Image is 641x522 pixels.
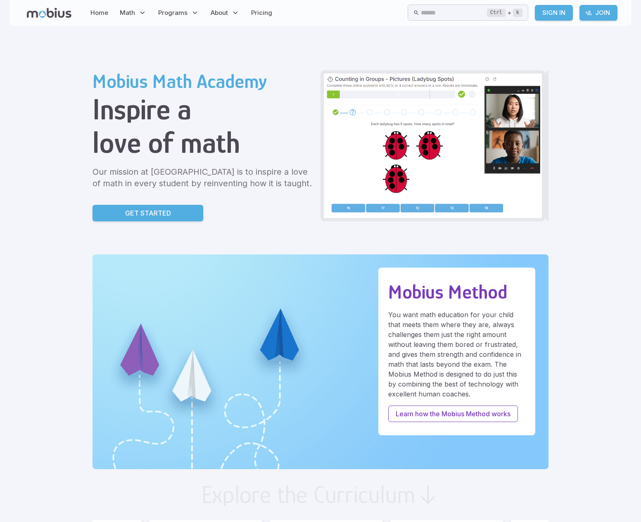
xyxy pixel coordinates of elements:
kbd: Ctrl [487,9,506,17]
a: Home [88,3,111,22]
span: Programs [158,8,188,17]
kbd: k [513,9,522,17]
h2: Mobius Math Academy [93,70,314,93]
a: Get Started [93,205,203,221]
p: Get Started [125,208,171,218]
a: Sign In [535,5,573,21]
img: Unique Paths [93,254,548,469]
h1: love of math [93,126,314,159]
p: You want math education for your child that meets them where they are, always challenges them jus... [388,310,525,399]
a: Pricing [249,3,275,22]
a: Join [579,5,617,21]
span: About [211,8,228,17]
h1: Inspire a [93,93,314,126]
p: Learn how the Mobius Method works [396,409,510,419]
span: Math [120,8,135,17]
img: Grade 2 Class [324,74,542,218]
h2: Mobius Method [388,281,525,303]
a: Learn how the Mobius Method works [388,406,518,422]
p: Our mission at [GEOGRAPHIC_DATA] is to inspire a love of math in every student by reinventing how... [93,166,314,189]
div: + [487,8,522,18]
h2: Explore the Curriculum [201,482,415,507]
